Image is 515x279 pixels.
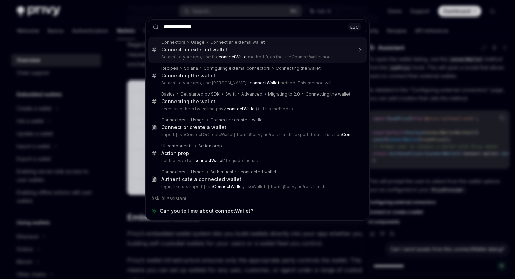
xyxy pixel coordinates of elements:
[191,40,205,45] div: Usage
[161,169,185,175] div: Connectors
[161,184,352,189] p: login, like so: import {use , useWallets} from '@privy-io/react-auth
[161,132,352,138] p: import {useConnectOrCreateWallet} from '@privy-io/react-auth'; export default function
[225,91,236,97] div: Swift
[160,208,253,215] span: Can you tell me about connectWallet?
[161,54,352,60] p: Solana) to your app, use the method from the useConnectWallet hook
[227,106,256,111] b: connectWallet
[348,23,361,30] div: ESC
[268,91,300,97] div: Migrating to 2.0
[184,65,198,71] div: Solana
[161,143,193,149] div: UI components
[210,169,276,175] div: Authenticate a connected wallet
[161,80,352,86] p: Solana) to your app, use [PERSON_NAME]'s method: This method will
[241,91,262,97] div: Advanced
[191,169,205,175] div: Usage
[191,117,205,123] div: Usage
[198,143,222,149] div: Action prop
[148,192,367,205] div: Ask AI assistant
[161,150,189,156] div: Action prop
[161,158,352,163] p: set the type to: ' ' to guide the user
[213,184,243,189] b: ConnectWallet
[210,40,265,45] div: Connect an external wallet
[250,80,279,85] b: connectWallet
[161,106,352,112] p: accessing them by calling privy. () . This method is
[161,91,175,97] div: Basics
[276,65,321,71] div: Connecting the wallet
[161,72,215,79] div: Connecting the wallet
[161,98,215,105] div: Connecting the wallet
[161,47,227,53] div: Connect an external wallet
[161,117,185,123] div: Connectors
[219,54,248,60] b: connectWallet
[161,65,178,71] div: Recipes
[305,91,350,97] div: Connecting the wallet
[161,124,226,131] div: Connect or create a wallet
[204,65,270,71] div: Configuring external connectors
[161,176,241,182] div: Authenticate a connected wallet
[210,117,264,123] div: Connect or create a wallet
[342,132,350,137] b: Con
[194,158,224,163] b: connectWallet
[161,40,185,45] div: Connectors
[180,91,220,97] div: Get started by SDK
